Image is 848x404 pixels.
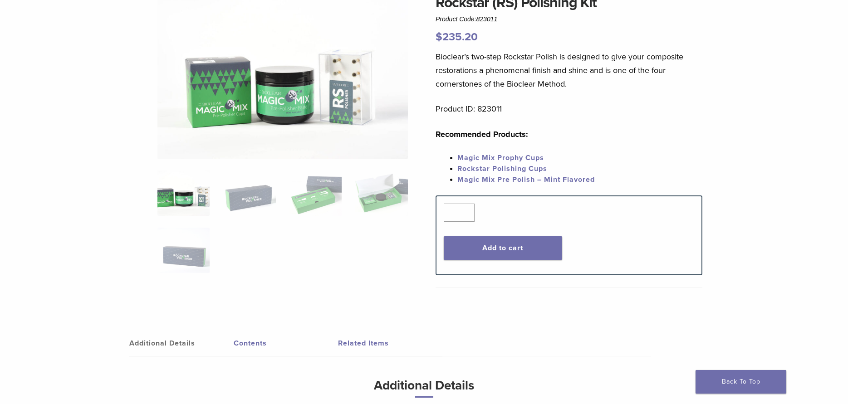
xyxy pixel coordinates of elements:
a: Magic Mix Prophy Cups [457,153,544,162]
strong: Recommended Products: [436,129,528,139]
bdi: 235.20 [436,30,478,44]
p: Bioclear’s two-step Rockstar Polish is designed to give your composite restorations a phenomenal ... [436,50,702,91]
a: Magic Mix Pre Polish – Mint Flavored [457,175,595,184]
img: DSC_6582-copy-324x324.jpg [157,170,210,216]
span: 823011 [476,15,498,23]
img: Rockstar (RS) Polishing Kit - Image 3 [289,170,342,216]
button: Add to cart [444,236,562,260]
img: Rockstar (RS) Polishing Kit - Image 2 [223,170,275,216]
img: Rockstar (RS) Polishing Kit - Image 4 [355,170,407,216]
img: Rockstar (RS) Polishing Kit - Image 5 [157,228,210,273]
a: Additional Details [129,331,234,356]
a: Back To Top [696,370,786,394]
span: $ [436,30,442,44]
a: Related Items [338,331,442,356]
a: Contents [234,331,338,356]
a: Rockstar Polishing Cups [457,164,547,173]
span: Product Code: [436,15,497,23]
p: Product ID: 823011 [436,102,702,116]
